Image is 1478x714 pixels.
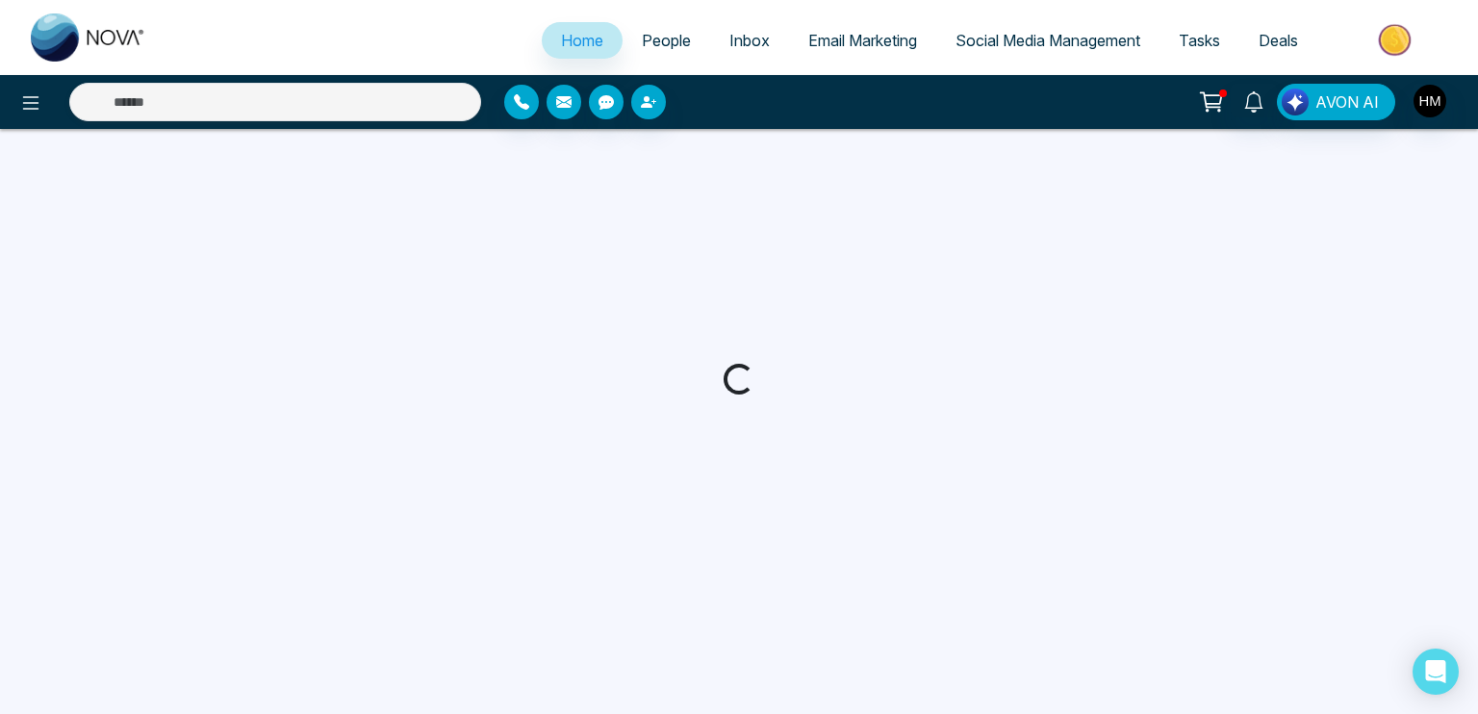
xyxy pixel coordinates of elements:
span: Inbox [729,31,770,50]
span: Email Marketing [808,31,917,50]
img: Lead Flow [1282,89,1309,115]
a: Email Marketing [789,22,936,59]
a: Deals [1239,22,1317,59]
img: Nova CRM Logo [31,13,146,62]
span: Tasks [1179,31,1220,50]
span: People [642,31,691,50]
span: Home [561,31,603,50]
a: Social Media Management [936,22,1159,59]
a: Inbox [710,22,789,59]
span: Deals [1259,31,1298,50]
div: Open Intercom Messenger [1413,649,1459,695]
a: Home [542,22,623,59]
a: People [623,22,710,59]
img: Market-place.gif [1327,18,1466,62]
span: Social Media Management [956,31,1140,50]
button: AVON AI [1277,84,1395,120]
span: AVON AI [1315,90,1379,114]
img: User Avatar [1414,85,1446,117]
a: Tasks [1159,22,1239,59]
